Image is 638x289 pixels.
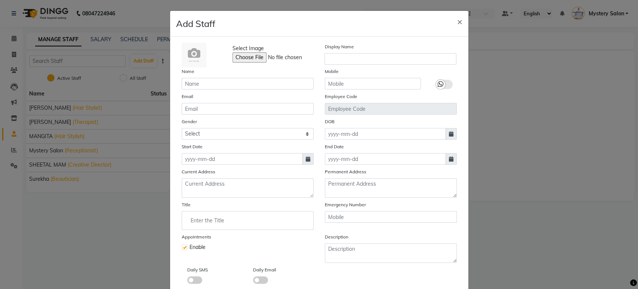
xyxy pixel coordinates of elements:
input: Mobile [325,211,457,223]
label: Current Address [182,168,215,175]
span: Select Image [232,45,264,52]
input: yyyy-mm-dd [325,153,446,165]
label: Daily SMS [187,267,208,273]
label: Description [325,234,348,240]
label: Emergency Number [325,201,366,208]
input: Enter the Title [185,213,310,228]
label: Name [182,68,194,75]
label: End Date [325,143,344,150]
label: Gender [182,118,197,125]
input: Employee Code [325,103,457,115]
input: Name [182,78,314,89]
span: × [457,16,462,27]
input: yyyy-mm-dd [325,128,446,140]
label: Mobile [325,68,339,75]
label: Daily Email [253,267,276,273]
input: Email [182,103,314,115]
input: yyyy-mm-dd [182,153,303,165]
label: DOB [325,118,335,125]
h4: Add Staff [176,17,215,30]
label: Display Name [324,43,354,50]
label: Appointments [182,234,211,240]
input: Select Image [232,52,334,63]
label: Employee Code [325,93,357,100]
label: Title [182,201,191,208]
img: Cinque Terre [182,43,206,67]
label: Start Date [182,143,203,150]
label: Permanent Address [325,168,366,175]
label: Email [182,93,193,100]
button: Close [451,11,468,32]
span: Enable [189,243,206,251]
input: Mobile [325,78,421,89]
